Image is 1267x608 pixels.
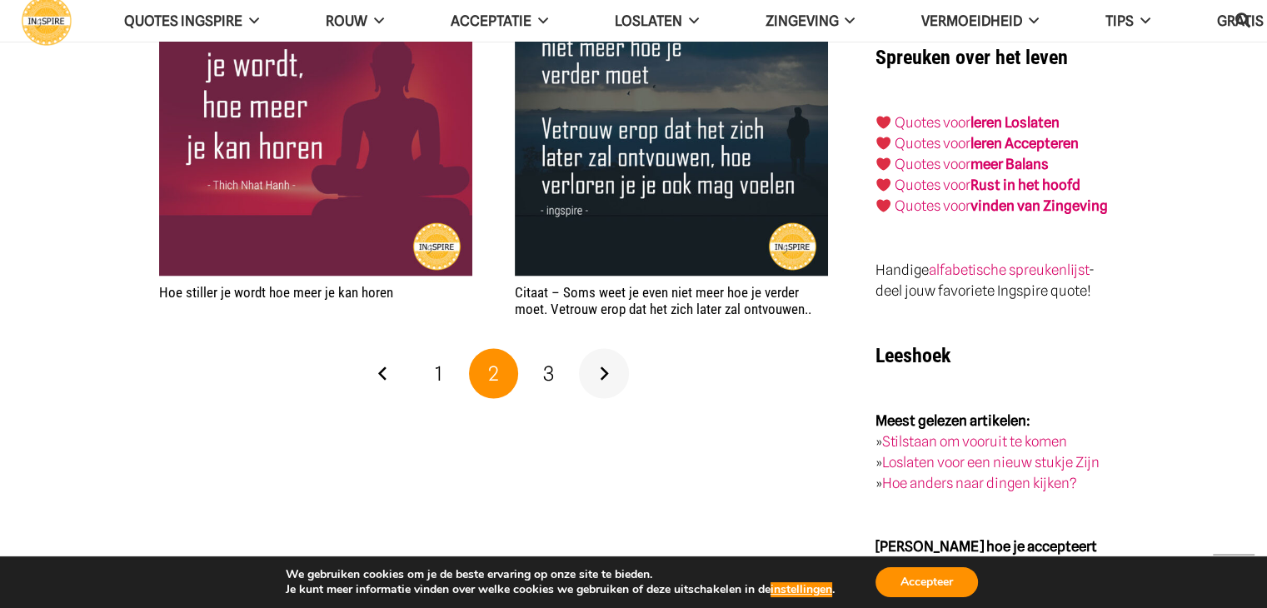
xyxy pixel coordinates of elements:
[765,12,838,29] span: Zingeving
[159,283,393,300] a: Hoe stiller je wordt hoe meer je kan horen
[435,361,442,385] span: 1
[1226,1,1260,41] a: Zoeken
[1217,12,1264,29] span: GRATIS
[876,115,890,129] img: ❤
[876,157,890,171] img: ❤
[286,582,835,597] p: Je kunt meer informatie vinden over welke cookies we gebruiken of deze uitschakelen in de .
[882,453,1100,470] a: Loslaten voor een nieuw stukje Zijn
[875,410,1108,493] p: » » »
[970,135,1079,152] a: leren Accepteren
[921,12,1022,29] span: VERMOEIDHEID
[895,197,1108,214] a: Quotes voorvinden van Zingeving
[876,198,890,212] img: ❤
[970,156,1049,172] strong: meer Balans
[875,411,1030,428] strong: Meest gelezen artikelen:
[413,348,463,398] a: Pagina 1
[875,537,1097,596] strong: [PERSON_NAME] hoe je accepteert en transformeert naar een nieuwe manier van Zijn:
[882,432,1067,449] a: Stilstaan om vooruit te komen
[876,177,890,192] img: ❤
[771,582,832,597] button: instellingen
[929,261,1089,277] a: alfabetische spreukenlijst
[875,567,978,597] button: Accepteer
[543,361,554,385] span: 3
[524,348,574,398] a: Pagina 3
[970,114,1060,131] a: leren Loslaten
[515,283,811,316] a: Citaat – Soms weet je even niet meer hoe je verder moet. Vetrouw erop dat het zich later zal ontv...
[469,348,519,398] span: Pagina 2
[970,197,1108,214] strong: vinden van Zingeving
[488,361,499,385] span: 2
[124,12,242,29] span: QUOTES INGSPIRE
[875,343,950,366] strong: Leeshoek
[895,135,970,152] a: Quotes voor
[876,136,890,150] img: ❤
[882,474,1077,491] a: Hoe anders naar dingen kijken?
[286,567,835,582] p: We gebruiken cookies om je de beste ervaring op onze site te bieden.
[451,12,531,29] span: Acceptatie
[1213,554,1255,596] a: Terug naar top
[875,259,1108,301] p: Handige - deel jouw favoriete Ingspire quote!
[326,12,367,29] span: ROUW
[895,177,1080,193] a: Quotes voorRust in het hoofd
[875,46,1068,69] strong: Spreuken over het leven
[615,12,682,29] span: Loslaten
[895,156,1049,172] a: Quotes voormeer Balans
[895,114,970,131] a: Quotes voor
[1105,12,1134,29] span: TIPS
[970,177,1080,193] strong: Rust in het hoofd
